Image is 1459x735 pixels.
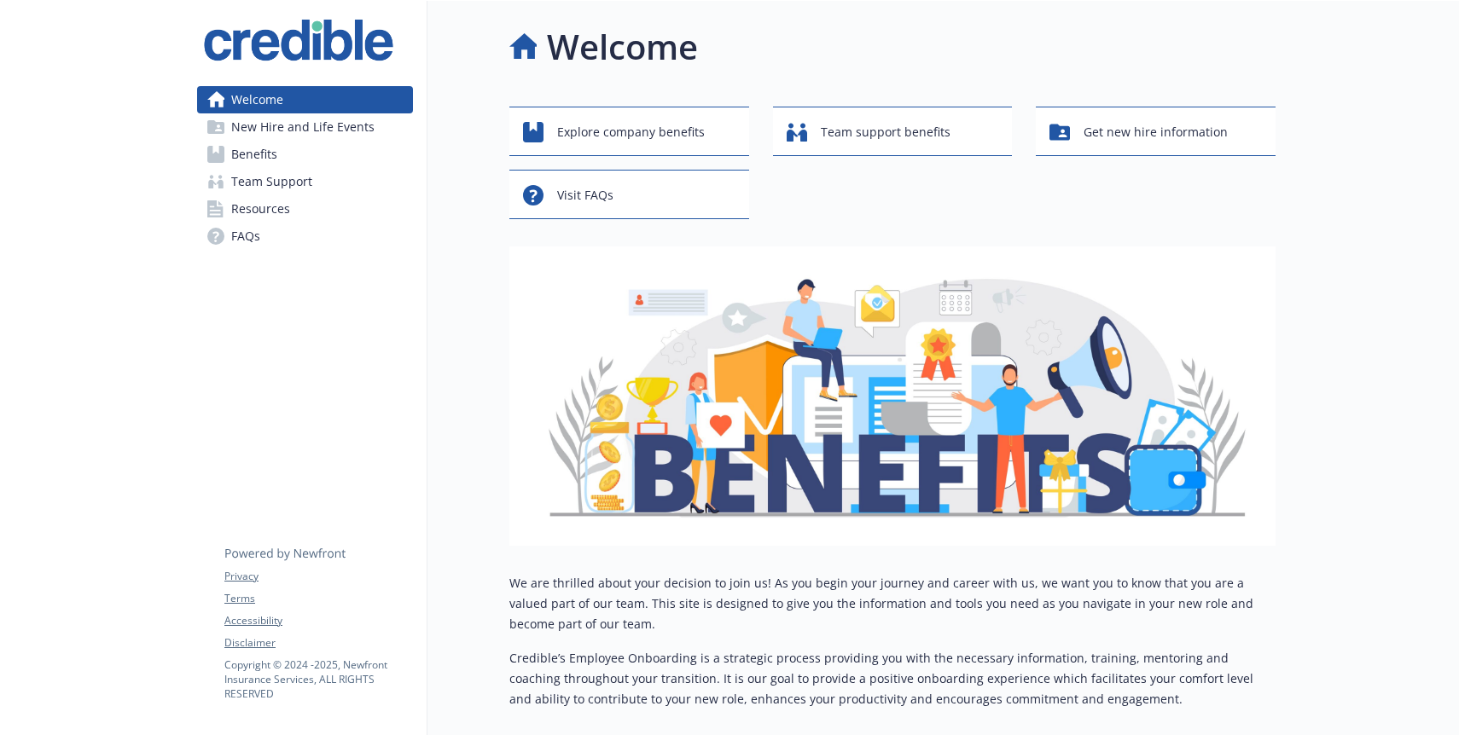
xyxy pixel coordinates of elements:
span: FAQs [231,223,260,250]
a: Resources [197,195,413,223]
a: Welcome [197,86,413,113]
span: Visit FAQs [557,179,613,211]
span: Resources [231,195,290,223]
a: Terms [224,591,412,606]
p: We are thrilled about your decision to join us! As you begin your journey and career with us, we ... [509,573,1276,634]
span: Benefits [231,141,277,168]
button: Get new hire information [1036,107,1276,156]
span: New Hire and Life Events [231,113,375,141]
span: Explore company benefits [557,116,705,148]
a: Accessibility [224,613,412,628]
a: Benefits [197,141,413,168]
a: Privacy [224,569,412,584]
button: Explore company benefits [509,107,749,156]
button: Team support benefits [773,107,1013,156]
a: FAQs [197,223,413,250]
span: Welcome [231,86,283,113]
a: Team Support [197,168,413,195]
span: Get new hire information [1084,116,1228,148]
span: Team Support [231,168,312,195]
img: overview page banner [509,246,1276,546]
a: New Hire and Life Events [197,113,413,141]
p: Copyright © 2024 - 2025 , Newfront Insurance Services, ALL RIGHTS RESERVED [224,657,412,701]
span: Team support benefits [821,116,950,148]
a: Disclaimer [224,635,412,651]
button: Visit FAQs [509,170,749,219]
h1: Welcome [547,21,698,72]
p: Credible’s Employee Onboarding is a strategic process providing you with the necessary informatio... [509,648,1276,709]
